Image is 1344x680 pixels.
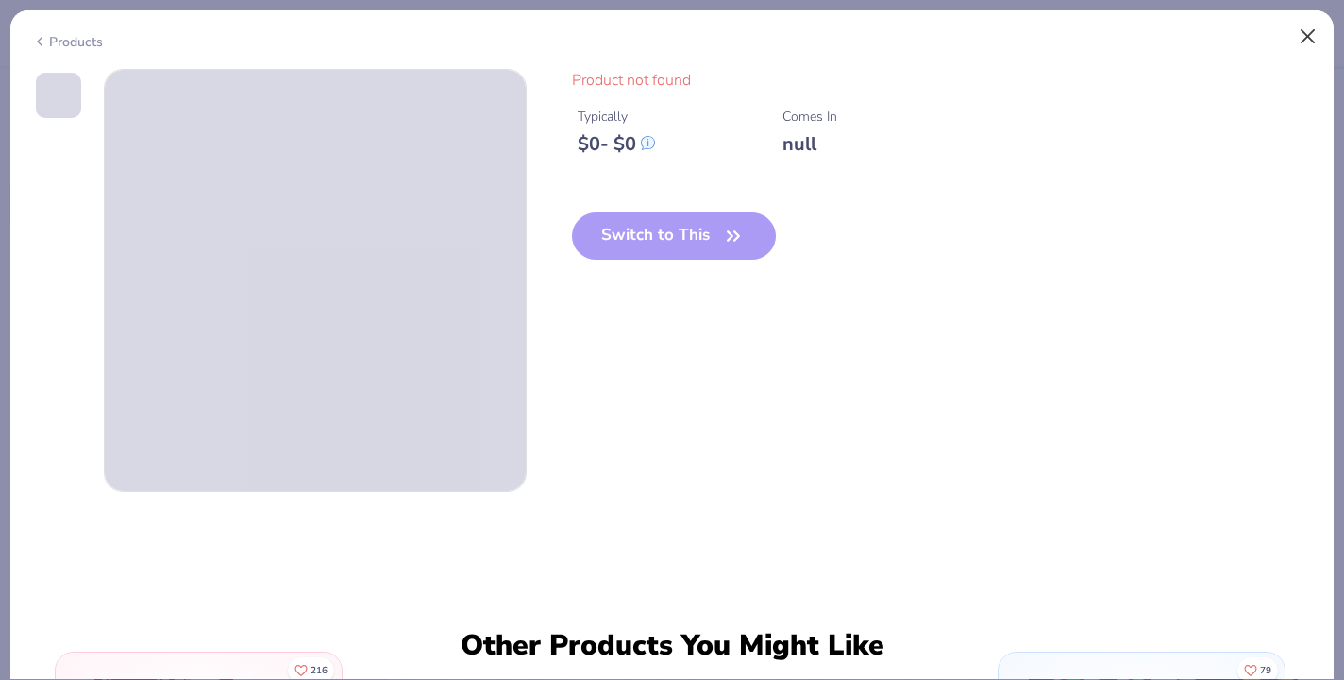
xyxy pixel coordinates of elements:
div: Products [32,32,103,52]
div: Typically [578,107,655,127]
div: null [782,132,837,156]
div: Other Products You Might Like [448,629,896,663]
button: Close [1290,19,1326,55]
div: Comes In [782,107,837,127]
div: $ 0 - $ 0 [578,132,655,156]
span: 79 [1260,666,1271,675]
span: Product not found [572,70,691,91]
span: 216 [311,666,328,675]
